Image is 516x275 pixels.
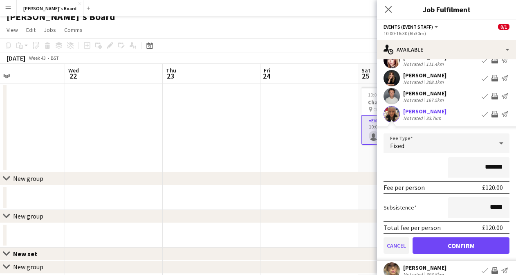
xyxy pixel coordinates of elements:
div: New group [13,263,43,271]
div: 10:00-16:30 (6h30m) [384,30,509,36]
span: 10:00-16:30 (6h30m) [368,92,411,98]
app-card-role: Events (Event Staff)0/110:00-16:30 (6h30m) [361,115,453,145]
span: Edit [26,26,36,34]
div: [PERSON_NAME] [403,108,446,115]
button: [PERSON_NAME]'s Board [17,0,83,16]
a: Edit [23,25,39,35]
div: £120.00 [482,223,503,232]
div: Fee per person [384,183,425,192]
span: 0/1 [498,24,509,30]
div: [PERSON_NAME] [403,264,446,271]
div: Not rated [403,97,424,103]
div: Not rated [403,61,424,67]
span: Thu [166,67,176,74]
span: 23 [165,71,176,81]
span: Fixed [390,142,404,150]
button: Cancel [384,237,409,254]
div: Not rated [403,79,424,85]
a: View [3,25,21,35]
h3: Job Fulfilment [377,4,516,15]
a: Jobs [40,25,59,35]
span: Jobs [44,26,56,34]
div: 111.4km [424,61,445,67]
label: Subsistence [384,204,417,211]
div: [PERSON_NAME] [403,90,446,97]
div: 208.1km [424,79,445,85]
span: Week 43 [27,55,47,61]
div: Total fee per person [384,223,441,232]
div: [DATE] [7,54,25,62]
span: Sat [361,67,370,74]
h1: [PERSON_NAME]'s Board [7,11,115,23]
span: Events (Event Staff) [384,24,433,30]
div: 33.7km [424,115,443,121]
span: 25 [360,71,370,81]
div: £120.00 [482,183,503,192]
button: Events (Event Staff) [384,24,440,30]
div: BST [51,55,59,61]
span: Chapel & [GEOGRAPHIC_DATA] [373,106,435,113]
span: 22 [67,71,79,81]
span: View [7,26,18,34]
div: New group [13,174,43,183]
span: Fri [264,67,270,74]
button: Confirm [413,237,509,254]
span: 24 [262,71,270,81]
div: [PERSON_NAME] [403,72,446,79]
div: 167.5km [424,97,445,103]
a: Comms [61,25,86,35]
span: Wed [68,67,79,74]
div: New set [13,250,44,258]
div: Not rated [403,115,424,121]
div: Available [377,40,516,59]
span: Comms [64,26,83,34]
app-job-card: 10:00-16:30 (6h30m)0/1Chapel & Friary - [DATE] Chapel & [GEOGRAPHIC_DATA]1 RoleEvents (Event Staf... [361,87,453,145]
div: New group [13,212,43,220]
h3: Chapel & Friary - [DATE] [361,99,453,106]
